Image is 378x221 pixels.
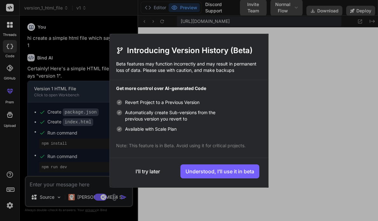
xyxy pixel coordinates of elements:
[180,164,259,178] button: Understood, I’ll use it in beta
[119,164,177,178] button: I’ll try later
[110,85,268,92] p: Get more control over AI-generated Code
[125,126,177,132] span: Available with Scale Plan
[125,99,199,106] span: Revert Project to a Previous Version
[110,142,268,158] p: Note: This feature is in Beta. Avoid using it for critical projects.
[110,45,268,56] h2: Introducing Version History (Beta)
[110,61,268,80] p: Beta features may function incorrectly and may result in permanent loss of data. Please use with ...
[125,109,222,122] span: Automatically create Sub-versions from the previous version you revert to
